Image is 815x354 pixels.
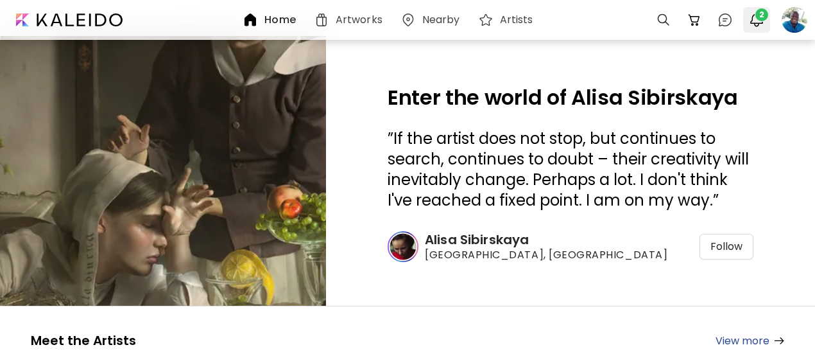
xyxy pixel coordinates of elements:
div: Follow [699,234,753,260]
a: Artworks [314,12,388,28]
a: Home [243,12,300,28]
h6: Artists [500,15,533,25]
span: Follow [710,240,742,253]
a: Alisa Sibirskaya[GEOGRAPHIC_DATA], [GEOGRAPHIC_DATA]Follow [388,231,753,262]
span: If the artist does not stop, but continues to search, continues to doubt – their creativity will ... [388,128,749,211]
img: arrow-right [775,337,784,344]
a: View more [716,333,784,349]
button: bellIcon2 [746,9,768,31]
span: [GEOGRAPHIC_DATA], [GEOGRAPHIC_DATA] [425,248,667,262]
img: chatIcon [717,12,733,28]
h6: Home [264,15,295,25]
a: Nearby [400,12,465,28]
h6: Nearby [422,15,460,25]
h6: Alisa Sibirskaya [425,231,667,248]
span: 2 [755,8,768,21]
img: cart [687,12,702,28]
img: bellIcon [749,12,764,28]
h3: ” ” [388,128,753,211]
a: Artists [478,12,538,28]
h6: Artworks [336,15,382,25]
h5: Meet the Artists [31,332,136,349]
h2: Enter the world of Alisa Sibirskaya [388,87,753,108]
